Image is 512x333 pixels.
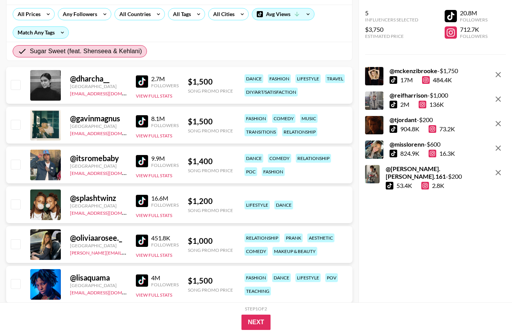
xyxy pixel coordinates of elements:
a: [EMAIL_ADDRESS][DOMAIN_NAME] [70,288,147,295]
div: Song Promo Price [188,168,233,173]
div: dance [272,273,291,282]
div: 16.6M [151,194,179,202]
div: @ lisaquama [70,273,127,282]
div: transitions [245,127,277,136]
div: Step 1 of 2 [245,306,267,312]
div: relationship [245,233,280,242]
div: 16.3K [429,150,455,157]
img: TikTok [136,115,148,127]
div: fashion [245,114,267,123]
div: teaching [245,287,271,295]
div: @ oliviaarosee._ [70,233,127,243]
div: Match Any Tags [13,27,68,38]
div: comedy [272,114,295,123]
div: All Prices [13,8,42,20]
div: comedy [268,154,291,163]
div: @ dharcha__ [70,74,127,83]
button: View Full Stats [136,212,172,218]
div: dance [245,154,263,163]
div: [GEOGRAPHIC_DATA] [70,243,127,248]
button: remove [491,140,506,156]
div: - $ 200 [386,165,489,180]
div: All Cities [209,8,236,20]
div: 712.7K [460,26,488,33]
a: [EMAIL_ADDRESS][DOMAIN_NAME] [70,89,147,96]
strong: @ reifharrison [390,91,427,99]
div: 5 [365,9,418,17]
div: diy/art/satisfaction [245,88,298,96]
div: @ itsromebaby [70,153,127,163]
div: Followers [151,83,179,88]
div: 904.8K [400,125,419,133]
div: Song Promo Price [188,88,233,94]
div: Followers [151,242,179,248]
div: $ 1,500 [188,117,233,126]
div: dance [274,201,293,209]
div: 484.4K [422,76,452,84]
button: Next [241,315,271,330]
div: - $ 1,000 [390,91,448,99]
div: 2M [400,101,409,108]
div: dance [245,74,263,83]
button: View Full Stats [136,252,172,258]
div: $ 1,000 [188,236,233,246]
strong: @ mckenzibrooke [390,67,437,74]
div: 53.4K [396,182,412,189]
div: - $ 1,750 [390,67,458,75]
div: $3,750 [365,26,418,33]
div: Song Promo Price [188,247,233,253]
div: aesthetic [307,233,334,242]
img: TikTok [136,195,148,207]
div: 2.8K [421,182,444,189]
div: Followers [151,162,179,168]
div: lifestyle [245,201,270,209]
div: 73.2K [429,125,455,133]
div: Song Promo Price [188,207,233,213]
div: All Countries [115,8,152,20]
button: View Full Stats [136,173,172,178]
div: All Tags [168,8,192,20]
div: [GEOGRAPHIC_DATA] [70,203,127,209]
a: [EMAIL_ADDRESS][DOMAIN_NAME] [70,129,147,136]
div: Estimated Price [365,33,418,39]
div: $ 1,400 [188,157,233,166]
div: fashion [268,74,291,83]
img: TikTok [136,155,148,167]
div: pov [325,273,338,282]
button: remove [491,116,506,131]
iframe: Drift Widget Chat Controller [474,295,503,324]
button: remove [491,165,506,180]
a: [PERSON_NAME][EMAIL_ADDRESS][DOMAIN_NAME] [70,248,183,256]
span: Sugar Sweet (feat. Shenseea & Kehlani) [30,47,142,56]
div: prank [284,233,303,242]
div: poc [245,167,257,176]
div: 17M [400,76,413,84]
div: relationship [282,127,317,136]
img: TikTok [136,235,148,247]
div: Followers [151,122,179,128]
div: 4M [151,274,179,282]
div: 9.9M [151,155,179,162]
div: 20.8M [460,9,488,17]
strong: @ [PERSON_NAME].[PERSON_NAME].161 [386,165,446,180]
strong: @ tjordant [390,116,417,123]
div: $ 1,500 [188,276,233,286]
div: [GEOGRAPHIC_DATA] [70,163,127,169]
div: Followers [151,282,179,287]
div: @ gavinmagnus [70,114,127,123]
div: Avg Views [252,8,314,20]
div: relationship [296,154,331,163]
div: [GEOGRAPHIC_DATA] [70,123,127,129]
div: [GEOGRAPHIC_DATA] [70,282,127,288]
div: 2.7M [151,75,179,83]
button: View Full Stats [136,93,172,99]
button: remove [491,67,506,82]
img: TikTok [136,274,148,287]
div: lifestyle [295,273,321,282]
div: makeup & beauty [272,247,317,256]
div: comedy [245,247,268,256]
div: $ 1,200 [188,196,233,206]
button: View Full Stats [136,292,172,298]
div: Influencers Selected [365,17,418,23]
div: - $ 200 [390,116,455,124]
